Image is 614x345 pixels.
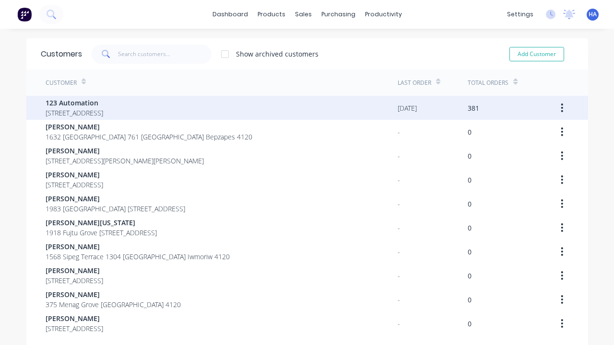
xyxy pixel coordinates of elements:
[253,7,290,22] div: products
[46,98,103,108] span: 123 Automation
[398,295,400,305] div: -
[118,45,212,64] input: Search customers...
[468,319,472,329] div: 0
[509,47,564,61] button: Add Customer
[46,313,103,323] span: [PERSON_NAME]
[468,103,479,113] div: 381
[398,223,400,233] div: -
[236,49,319,59] div: Show archived customers
[46,265,103,276] span: [PERSON_NAME]
[589,10,597,19] span: HA
[46,323,103,333] span: [STREET_ADDRESS]
[46,108,103,118] span: [STREET_ADDRESS]
[398,271,400,281] div: -
[468,127,472,137] div: 0
[468,271,472,281] div: 0
[502,7,538,22] div: settings
[46,170,103,180] span: [PERSON_NAME]
[398,151,400,161] div: -
[398,103,417,113] div: [DATE]
[46,241,230,252] span: [PERSON_NAME]
[398,127,400,137] div: -
[46,299,181,310] span: 375 Menag Grove [GEOGRAPHIC_DATA] 4120
[46,218,157,228] span: [PERSON_NAME][US_STATE]
[46,180,103,190] span: [STREET_ADDRESS]
[317,7,360,22] div: purchasing
[398,319,400,329] div: -
[468,199,472,209] div: 0
[46,79,77,87] div: Customer
[46,132,252,142] span: 1632 [GEOGRAPHIC_DATA] 761 [GEOGRAPHIC_DATA] Bepzapes 4120
[468,295,472,305] div: 0
[398,199,400,209] div: -
[46,194,185,204] span: [PERSON_NAME]
[398,175,400,185] div: -
[468,223,472,233] div: 0
[46,122,252,132] span: [PERSON_NAME]
[46,252,230,262] span: 1568 Sipeg Terrace 1304 [GEOGRAPHIC_DATA] Iwmoriw 4120
[46,289,181,299] span: [PERSON_NAME]
[41,48,82,60] div: Customers
[468,247,472,257] div: 0
[46,228,157,238] span: 1918 Fujtu Grove [STREET_ADDRESS]
[17,7,32,22] img: Factory
[290,7,317,22] div: sales
[208,7,253,22] a: dashboard
[46,204,185,214] span: 1983 [GEOGRAPHIC_DATA] [STREET_ADDRESS]
[468,79,508,87] div: Total Orders
[46,276,103,286] span: [STREET_ADDRESS]
[398,79,431,87] div: Last Order
[46,156,204,166] span: [STREET_ADDRESS][PERSON_NAME][PERSON_NAME]
[468,175,472,185] div: 0
[468,151,472,161] div: 0
[360,7,407,22] div: productivity
[398,247,400,257] div: -
[46,146,204,156] span: [PERSON_NAME]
